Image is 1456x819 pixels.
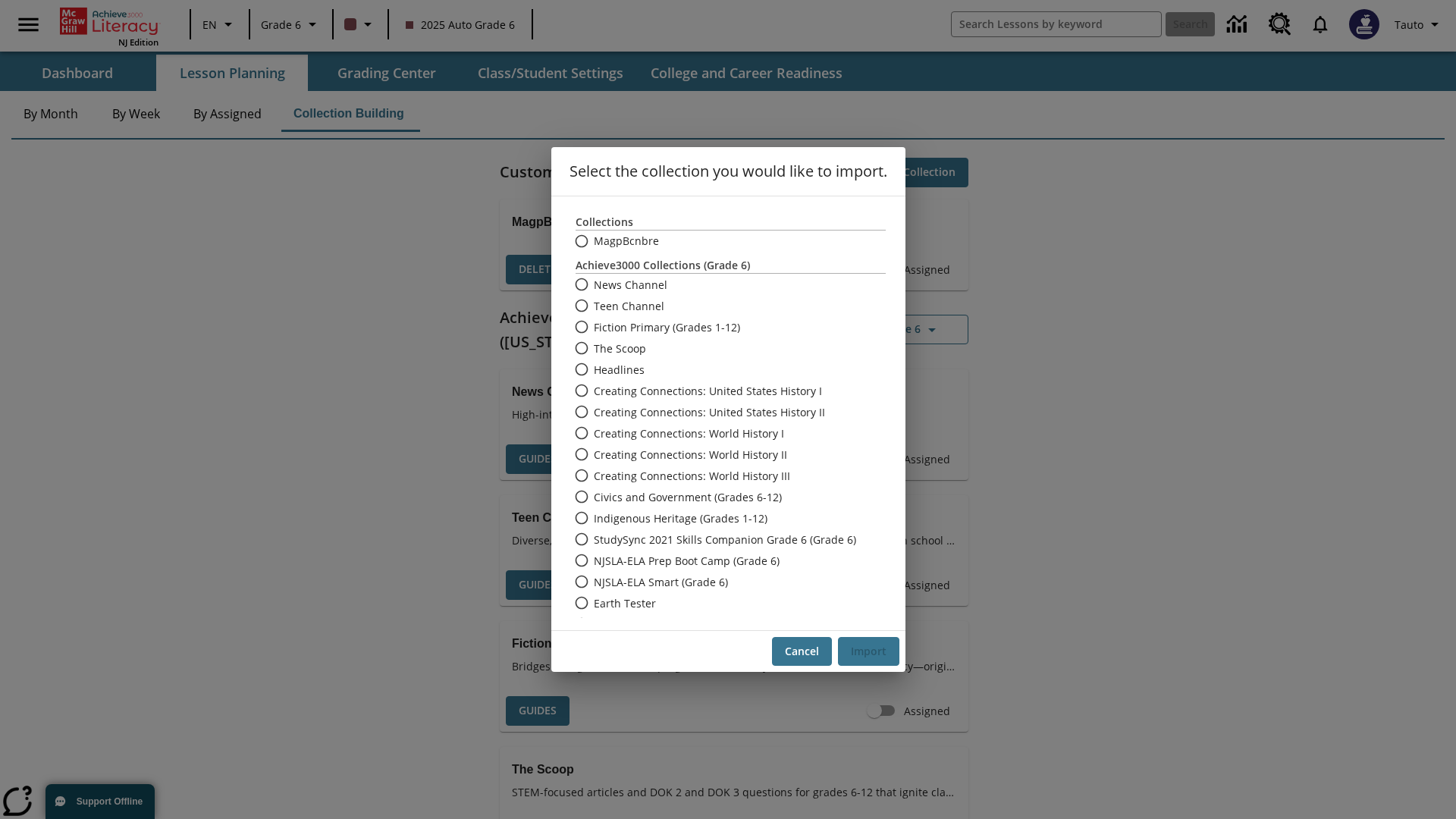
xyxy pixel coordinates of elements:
span: NJSLA-ELA Prep Boot Camp (Grade 6) [594,553,780,569]
span: Creating Connections: United States History I [594,383,822,399]
span: Creating Connections: World History III [594,468,790,484]
span: Fiction Primary (Grades 1-12) [594,319,740,335]
span: Teen Channel [594,298,664,314]
span: Civics and Government (Grades 6-12) [594,489,782,505]
span: Creating Connections: United States History II [594,404,825,420]
span: Indigenous Heritage (Grades 1-12) [594,510,767,526]
h3: Achieve3000 Collections (Grade 6 ) [576,258,886,273]
span: NJSLA-ELA Smart (Grade 6) [594,574,728,590]
span: MagpBcnbre [594,233,659,249]
button: Cancel [772,637,832,667]
span: Earth Tester [594,595,656,611]
span: News Channel [594,277,667,293]
h3: Collections [576,215,886,230]
span: StudySync 2021 Skills Companion Grade 6 (Grade 6) [594,532,856,548]
span: Headlines [594,362,645,378]
span: Civics and Government [594,617,711,632]
span: The Scoop [594,340,646,356]
h6: Select the collection you would like to import. [551,147,905,196]
span: Creating Connections: World History I [594,425,784,441]
span: Creating Connections: World History II [594,447,787,463]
